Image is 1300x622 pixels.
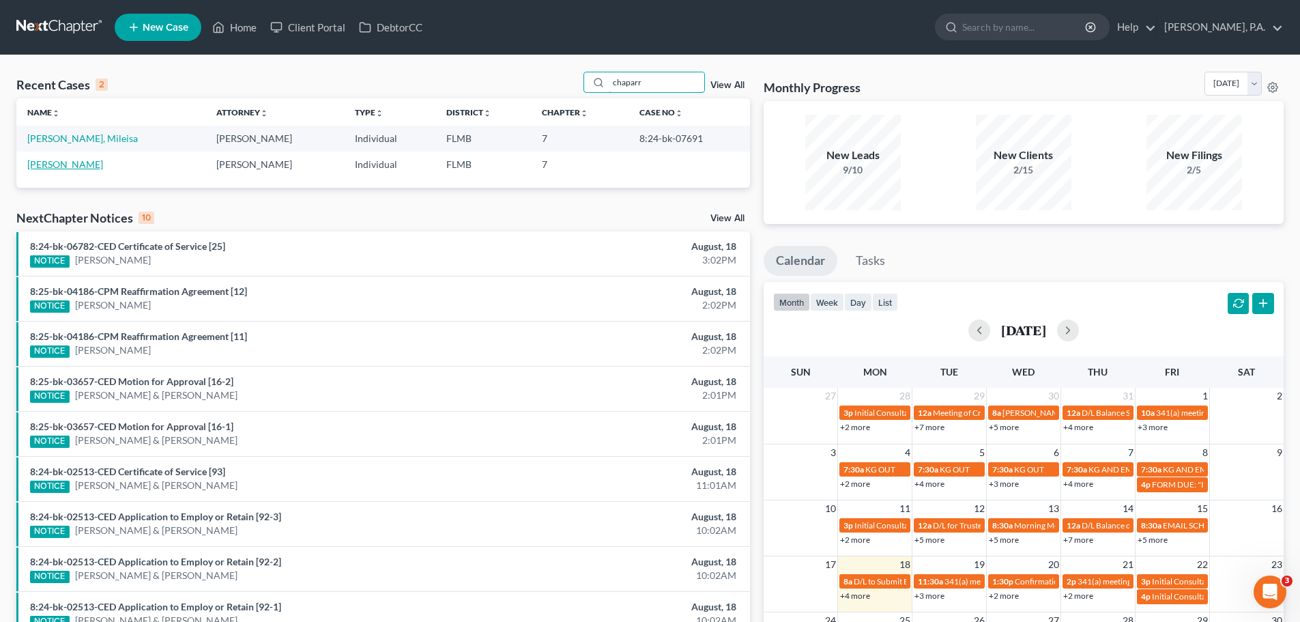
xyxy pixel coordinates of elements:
[30,376,233,387] a: 8:25-bk-03657-CED Motion for Approval [16-2]
[510,600,736,614] div: August, 18
[914,422,944,432] a: +7 more
[75,388,237,402] a: [PERSON_NAME] & [PERSON_NAME]
[1052,444,1060,461] span: 6
[52,109,60,117] i: unfold_more
[944,576,1076,586] span: 341(a) meeting for [PERSON_NAME]
[483,109,491,117] i: unfold_more
[30,436,70,448] div: NOTICE
[639,107,683,117] a: Case Nounfold_more
[914,479,944,489] a: +4 more
[872,293,898,311] button: list
[843,408,853,418] span: 3p
[805,147,901,163] div: New Leads
[205,152,345,177] td: [PERSON_NAME]
[854,520,923,531] span: Initial Consultation
[829,444,837,461] span: 3
[1152,576,1220,586] span: Initial Consultation
[531,126,629,151] td: 7
[805,163,901,177] div: 9/10
[30,511,281,522] a: 8:24-bk-02513-CED Application to Employ or Retain [92-3]
[918,464,938,475] span: 7:30a
[840,591,870,601] a: +4 more
[1121,556,1135,573] span: 21
[531,152,629,177] td: 7
[810,293,844,311] button: week
[933,408,1084,418] span: Meeting of Creditors for [PERSON_NAME]
[263,15,352,40] a: Client Portal
[542,107,588,117] a: Chapterunfold_more
[992,520,1013,531] span: 8:30a
[1254,576,1286,608] iframe: Intercom live chat
[510,510,736,524] div: August, 18
[629,126,750,151] td: 8:24-bk-07691
[1047,500,1060,517] span: 13
[510,434,736,447] div: 2:01PM
[1141,591,1151,602] span: 4p
[75,298,151,312] a: [PERSON_NAME]
[843,576,852,586] span: 8a
[510,524,736,537] div: 10:02AM
[510,375,736,388] div: August, 18
[843,246,897,276] a: Tasks
[992,464,1013,475] span: 7:30a
[1196,556,1209,573] span: 22
[143,23,188,33] span: New Case
[1067,464,1087,475] span: 7:30a
[446,107,491,117] a: Districtunfold_more
[824,556,837,573] span: 17
[609,72,704,92] input: Search by name...
[914,535,944,545] a: +5 more
[139,212,154,224] div: 10
[918,576,943,586] span: 11:30a
[854,408,923,418] span: Initial Consultation
[914,591,944,601] a: +3 more
[1138,422,1168,432] a: +3 more
[1275,388,1284,404] span: 2
[1014,464,1044,475] span: KG OUT
[510,420,736,434] div: August, 18
[865,464,895,475] span: KG OUT
[840,535,870,545] a: +2 more
[510,253,736,267] div: 3:02PM
[675,109,683,117] i: unfold_more
[510,555,736,569] div: August, 18
[1146,147,1242,163] div: New Filings
[75,524,237,537] a: [PERSON_NAME] & [PERSON_NAME]
[989,591,1019,601] a: +2 more
[976,147,1071,163] div: New Clients
[1047,388,1060,404] span: 30
[260,109,268,117] i: unfold_more
[898,500,912,517] span: 11
[30,421,233,432] a: 8:25-bk-03657-CED Motion for Approval [16-1]
[978,444,986,461] span: 5
[30,300,70,313] div: NOTICE
[355,107,384,117] a: Typeunfold_more
[510,465,736,479] div: August, 18
[962,14,1087,40] input: Search by name...
[989,479,1019,489] a: +3 more
[344,126,435,151] td: Individual
[30,285,247,297] a: 8:25-bk-04186-CPM Reaffirmation Agreement [12]
[1238,366,1255,378] span: Sat
[989,535,1019,545] a: +5 more
[1063,422,1093,432] a: +4 more
[918,520,931,531] span: 12a
[824,388,837,404] span: 27
[1141,464,1161,475] span: 7:30a
[791,366,811,378] span: Sun
[344,152,435,177] td: Individual
[992,576,1013,586] span: 1:30p
[1063,591,1093,601] a: +2 more
[1063,535,1093,545] a: +7 more
[1141,408,1155,418] span: 10a
[863,366,887,378] span: Mon
[843,464,864,475] span: 7:30a
[510,388,736,402] div: 2:01PM
[933,520,1028,531] span: D/L for Trustee Docs (Clay)
[898,388,912,404] span: 28
[940,464,970,475] span: KG OUT
[1110,15,1156,40] a: Help
[1282,576,1292,586] span: 3
[764,246,837,276] a: Calendar
[30,330,247,342] a: 8:25-bk-04186-CPM Reaffirmation Agreement [11]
